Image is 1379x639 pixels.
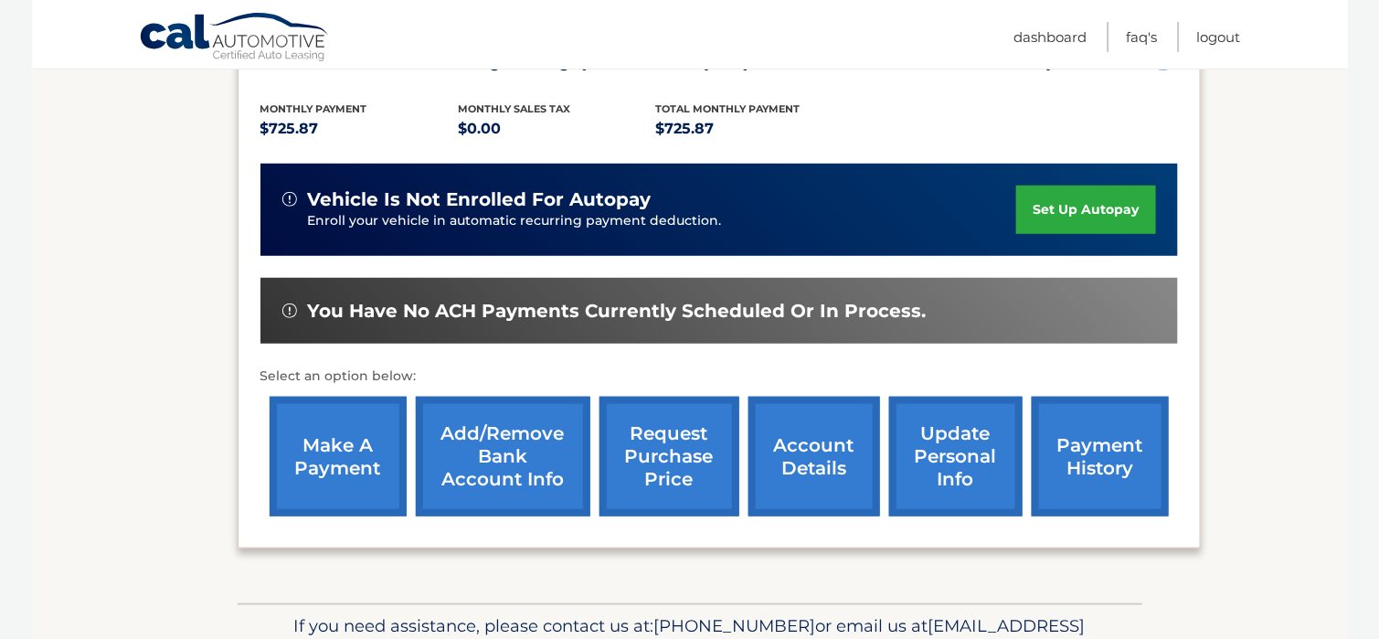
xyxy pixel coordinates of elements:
p: Select an option below: [260,366,1178,388]
a: payment history [1032,397,1169,517]
a: account details [748,397,880,517]
a: Logout [1197,22,1241,52]
a: Add/Remove bank account info [416,397,590,517]
span: Monthly Payment [260,102,367,115]
span: Monthly sales Tax [458,102,570,115]
a: update personal info [889,397,1023,517]
a: FAQ's [1127,22,1158,52]
span: [PHONE_NUMBER] [654,615,816,636]
a: Dashboard [1014,22,1087,52]
a: set up autopay [1016,186,1155,234]
img: alert-white.svg [282,192,297,207]
p: $725.87 [260,116,459,142]
p: Enroll your vehicle in automatic recurring payment deduction. [308,211,1017,231]
a: Cal Automotive [139,12,331,65]
p: $0.00 [458,116,656,142]
a: make a payment [270,397,407,517]
span: Total Monthly Payment [656,102,801,115]
span: vehicle is not enrolled for autopay [308,188,652,211]
img: alert-white.svg [282,304,297,318]
a: request purchase price [599,397,739,517]
p: $725.87 [656,116,854,142]
span: You have no ACH payments currently scheduled or in process. [308,300,927,323]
